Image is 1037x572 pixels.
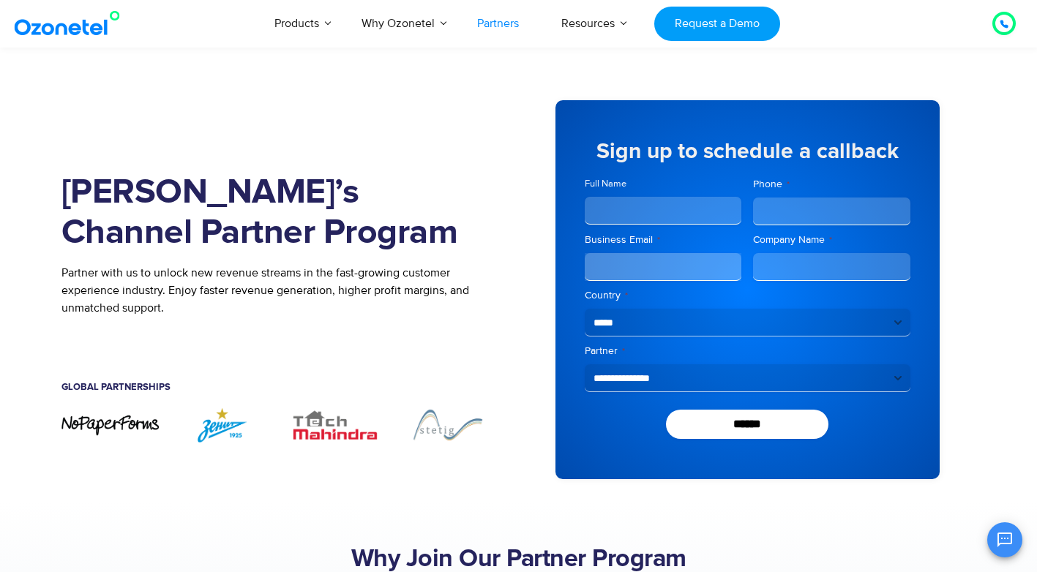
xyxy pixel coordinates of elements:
div: Image Carousel [61,407,497,443]
h1: [PERSON_NAME]’s Channel Partner Program [61,173,497,253]
div: 1 / 7 [61,414,160,437]
label: Business Email [585,233,742,247]
label: Full Name [585,177,742,191]
label: Partner [585,344,910,358]
p: Partner with us to unlock new revenue streams in the fast-growing customer experience industry. E... [61,264,497,317]
img: TechMahindra [286,407,384,443]
div: 3 / 7 [286,407,384,443]
h5: Global Partnerships [61,383,497,392]
a: Request a Demo [654,7,779,41]
img: nopaperforms [61,414,160,437]
button: Open chat [987,522,1022,557]
h5: Sign up to schedule a callback [585,140,910,162]
img: ZENIT [173,407,272,443]
label: Country [585,288,910,303]
div: 4 / 7 [399,407,497,443]
label: Phone [753,177,910,192]
label: Company Name [753,233,910,247]
img: Stetig [399,407,497,443]
div: 2 / 7 [173,407,272,443]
